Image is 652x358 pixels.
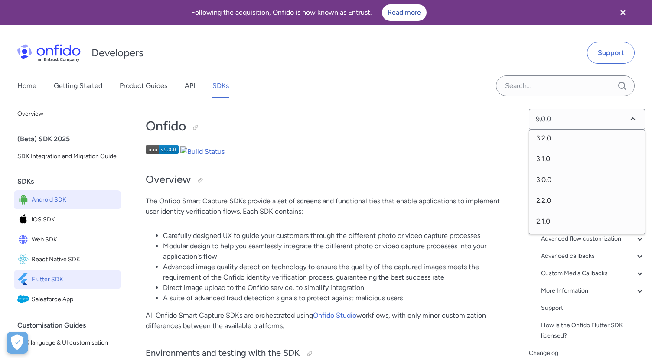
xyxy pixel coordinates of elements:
a: Read more [382,4,427,21]
a: IconReact Native SDKReact Native SDK [14,250,121,269]
a: Advanced callbacks [541,251,645,261]
p: The Onfido Smart Capture SDKs provide a set of screens and functionalities that enable applicatio... [146,196,505,217]
a: How is the Onfido Flutter SDK licensed? [541,320,645,341]
span: Web SDK [32,234,117,246]
a: IconAndroid SDKAndroid SDK [14,190,121,209]
a: IconFlutter SDKFlutter SDK [14,270,121,289]
img: Version [146,145,179,154]
span: SDK Integration and Migration Guide [17,151,117,162]
button: Open Preferences [7,332,28,354]
img: IconFlutter SDK [17,273,32,286]
a: Overview [14,105,121,123]
span: 3.1.0 [529,149,645,169]
a: More Information [541,286,645,296]
a: Advanced flow customization [541,234,645,244]
a: Custom Media Callbacks [541,268,645,279]
a: Home [17,74,36,98]
a: Support [587,42,635,64]
a: Getting Started [54,74,102,98]
a: SDKs [212,74,229,98]
div: SDKs [17,173,124,190]
p: All Onfido Smart Capture SDKs are orchestrated using workflows, with only minor customization dif... [146,310,505,331]
span: Overview [17,109,117,119]
span: SDK language & UI customisation [17,338,117,348]
div: Following the acquisition, Onfido is now known as Entrust. [10,4,607,21]
a: Support [541,303,645,313]
a: IconSalesforce AppSalesforce App [14,290,121,309]
div: (Beta) SDK 2025 [17,130,124,148]
span: React Native SDK [32,254,117,266]
li: Direct image upload to the Onfido service, to simplify integration [163,283,505,293]
div: Customisation Guides [17,317,124,334]
a: SDK Integration and Migration Guide [14,148,121,165]
a: API [185,74,195,98]
span: 3.2.0 [529,128,645,149]
span: Flutter SDK [32,273,117,286]
h1: Onfido [146,117,505,135]
a: Product Guides [120,74,167,98]
img: Onfido Logo [17,44,81,62]
span: 3.0.0 [529,169,645,190]
a: IconWeb SDKWeb SDK [14,230,121,249]
span: 2.2.0 [529,190,645,211]
img: IconWeb SDK [17,234,32,246]
img: IconReact Native SDK [17,254,32,266]
span: iOS SDK [32,214,117,226]
h2: Overview [146,172,505,187]
button: Close banner [607,2,639,23]
li: Carefully designed UX to guide your customers through the different photo or video capture processes [163,231,505,241]
svg: Close banner [618,7,628,18]
input: Onfido search input field [496,75,635,96]
img: IconAndroid SDK [17,194,32,206]
div: Cookie Preferences [7,332,28,354]
img: IconSalesforce App [17,293,32,306]
a: IconiOS SDKiOS SDK [14,210,121,229]
a: SDK language & UI customisation [14,334,121,351]
img: Build Status [180,146,225,157]
a: Onfido Studio [313,311,356,319]
li: Advanced image quality detection technology to ensure the quality of the captured images meets th... [163,262,505,283]
span: 2.1.0 [529,211,645,232]
li: A suite of advanced fraud detection signals to protect against malicious users [163,293,505,303]
span: Salesforce App [32,293,117,306]
li: Modular design to help you seamlessly integrate the different photo or video capture processes in... [163,241,505,262]
img: IconiOS SDK [17,214,32,226]
span: Android SDK [32,194,117,206]
h1: Developers [91,46,143,60]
